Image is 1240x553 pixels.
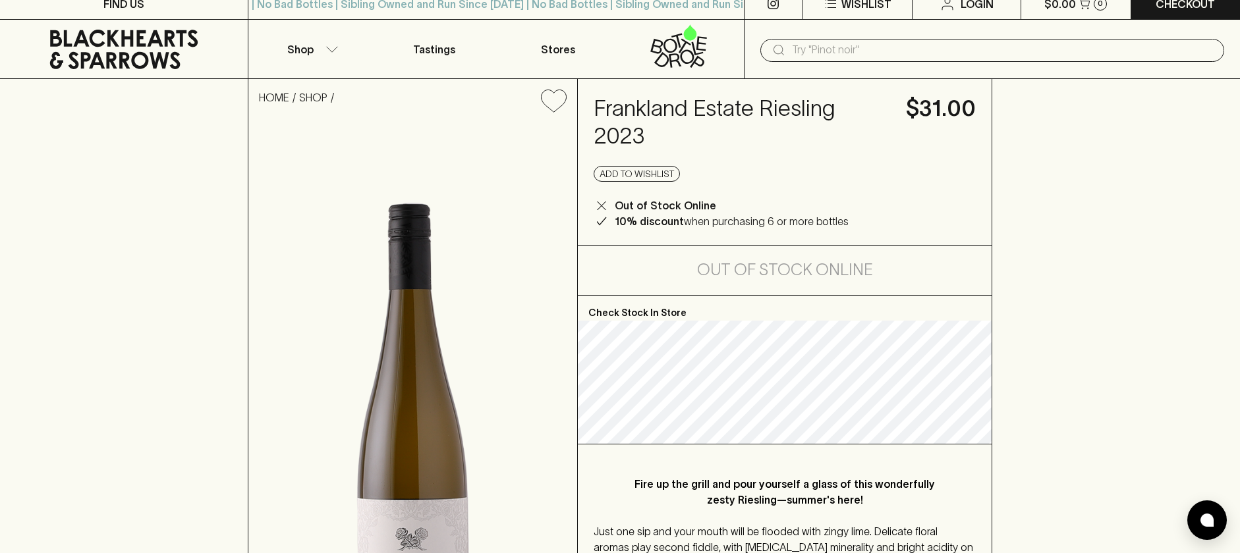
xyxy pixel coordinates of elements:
b: 10% discount [615,215,684,227]
h4: $31.00 [906,95,976,122]
a: Tastings [372,20,496,78]
h4: Frankland Estate Riesling 2023 [594,95,889,150]
p: when purchasing 6 or more bottles [615,213,849,229]
p: Stores [541,41,575,57]
p: Out of Stock Online [615,197,716,213]
h5: Out of Stock Online [697,259,873,280]
button: Add to wishlist [594,166,680,182]
img: bubble-icon [1200,513,1214,527]
p: Check Stock In Store [578,296,991,321]
button: Add to wishlist [536,84,572,118]
button: Shop [248,20,372,78]
a: Stores [496,20,620,78]
a: HOME [259,92,289,103]
p: Shop [287,41,314,57]
p: Tastings [413,41,455,57]
input: Try "Pinot noir" [792,39,1214,61]
a: SHOP [299,92,327,103]
p: Fire up the grill and pour yourself a glass of this wonderfully zesty Riesling—summer's here! [620,476,949,508]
